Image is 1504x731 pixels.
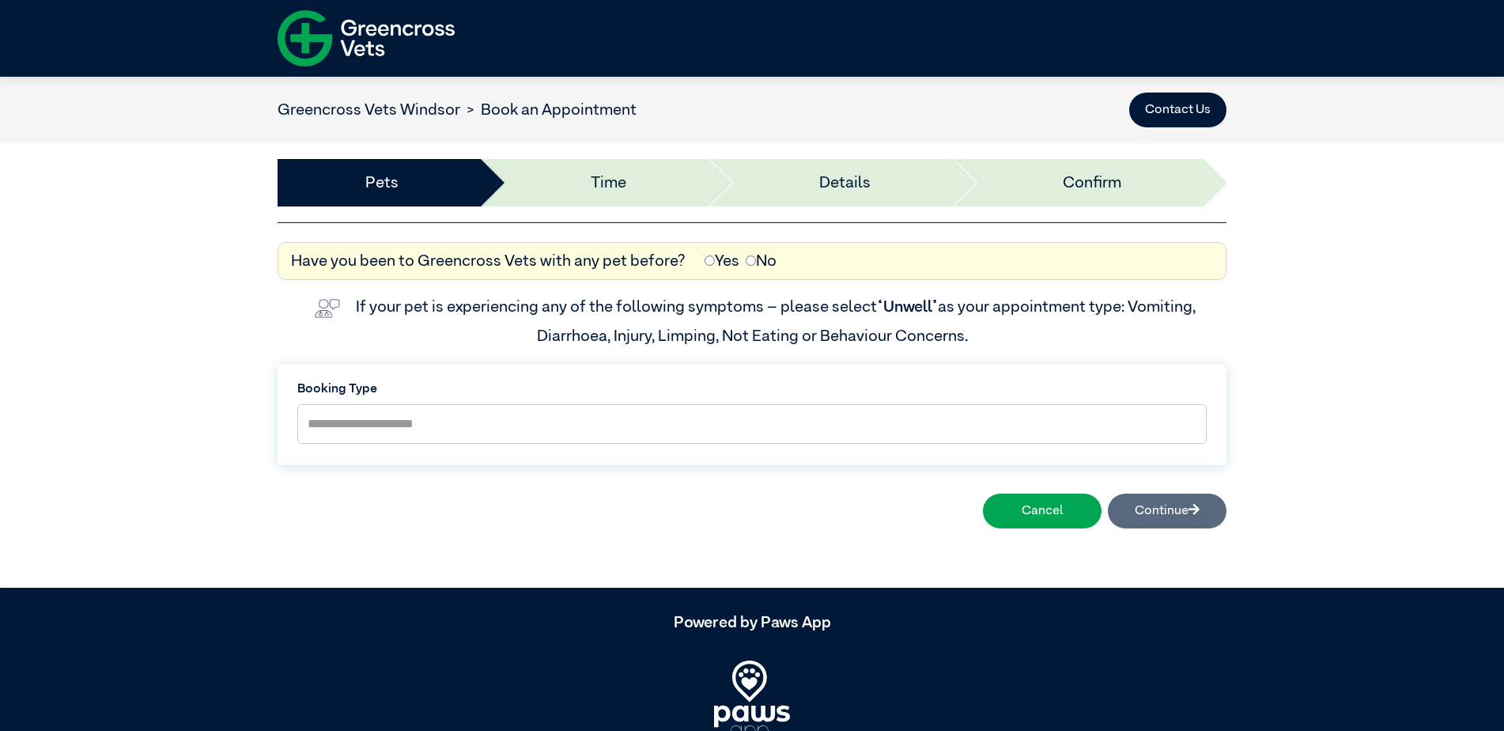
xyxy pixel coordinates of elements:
[291,249,686,273] label: Have you been to Greencross Vets with any pet before?
[365,171,399,195] a: Pets
[278,613,1226,632] h5: Powered by Paws App
[746,256,756,266] input: No
[278,102,460,118] a: Greencross Vets Windsor
[705,256,715,266] input: Yes
[1129,93,1226,127] button: Contact Us
[705,249,739,273] label: Yes
[278,98,637,122] nav: breadcrumb
[746,249,777,273] label: No
[356,299,1199,343] label: If your pet is experiencing any of the following symptoms – please select as your appointment typ...
[308,293,346,324] img: vet
[983,494,1102,528] button: Cancel
[278,4,455,73] img: f-logo
[877,299,938,315] span: “Unwell”
[297,380,1207,399] label: Booking Type
[460,98,637,122] li: Book an Appointment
